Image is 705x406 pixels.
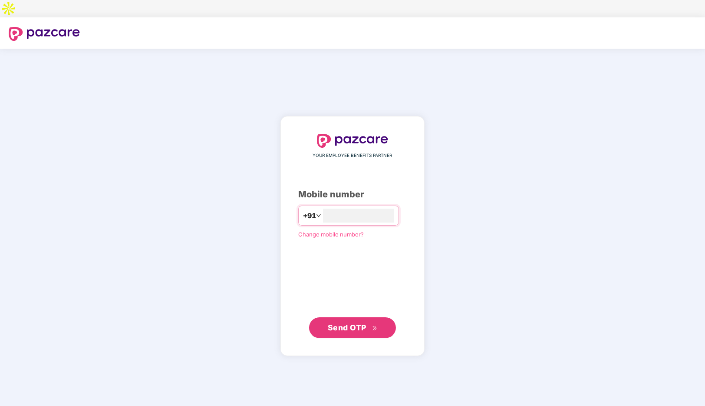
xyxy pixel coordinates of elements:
[298,188,407,201] div: Mobile number
[9,27,80,41] img: logo
[328,323,366,332] span: Send OTP
[298,231,364,238] a: Change mobile number?
[317,134,388,148] img: logo
[313,152,392,159] span: YOUR EMPLOYEE BENEFITS PARTNER
[316,213,321,218] span: down
[309,317,396,338] button: Send OTPdouble-right
[303,210,316,221] span: +91
[372,326,378,331] span: double-right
